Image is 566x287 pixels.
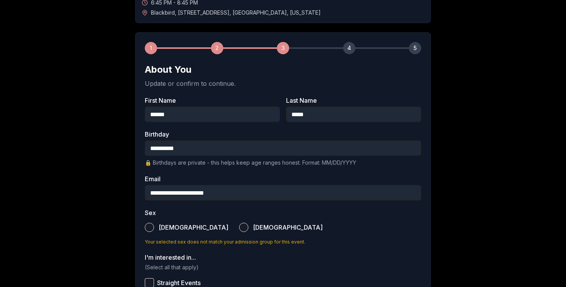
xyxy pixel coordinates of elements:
[343,42,355,54] div: 4
[145,79,421,88] p: Update or confirm to continue.
[145,42,157,54] div: 1
[409,42,421,54] div: 5
[145,176,421,182] label: Email
[159,224,228,230] span: [DEMOGRAPHIC_DATA]
[145,63,421,76] h2: About You
[145,97,280,103] label: First Name
[253,224,323,230] span: [DEMOGRAPHIC_DATA]
[145,159,421,167] p: 🔒 Birthdays are private - this helps keep age ranges honest. Format: MM/DD/YYYY
[211,42,223,54] div: 2
[145,264,421,271] p: (Select all that apply)
[277,42,289,54] div: 3
[157,280,201,286] span: Straight Events
[145,254,421,260] label: I'm interested in...
[145,223,154,232] button: [DEMOGRAPHIC_DATA]
[286,97,421,103] label: Last Name
[145,210,421,216] label: Sex
[145,131,421,137] label: Birthday
[145,239,421,245] p: Your selected sex does not match your admission group for this event.
[151,9,321,17] span: Blackbird , [STREET_ADDRESS] , [GEOGRAPHIC_DATA] , [US_STATE]
[239,223,248,232] button: [DEMOGRAPHIC_DATA]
